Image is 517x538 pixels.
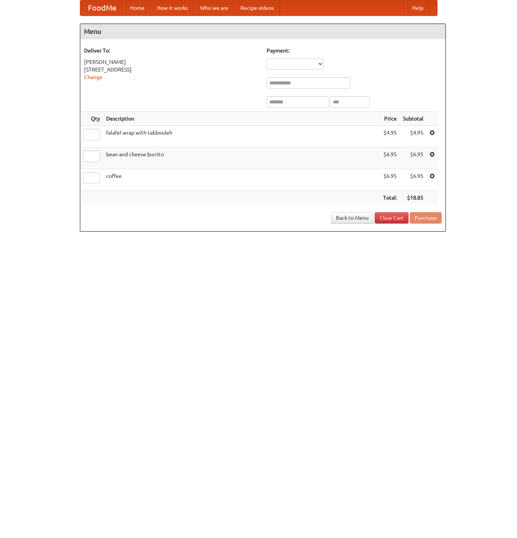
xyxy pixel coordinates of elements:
[380,112,400,126] th: Price
[400,148,426,169] td: $6.95
[84,47,259,54] h5: Deliver To:
[380,148,400,169] td: $6.95
[400,126,426,148] td: $4.95
[267,47,442,54] h5: Payment:
[103,112,380,126] th: Description
[103,126,380,148] td: falafel wrap with tabbouleh
[103,169,380,191] td: coffee
[124,0,151,16] a: Home
[406,0,430,16] a: Help
[103,148,380,169] td: bean and cheese burrito
[331,212,374,224] a: Back to Menu
[80,112,103,126] th: Qty
[380,191,400,205] th: Total:
[400,191,426,205] th: $18.85
[151,0,194,16] a: How it works
[375,212,409,224] a: Clear Cart
[234,0,280,16] a: Recipe videos
[84,66,259,73] div: [STREET_ADDRESS]
[400,112,426,126] th: Subtotal
[80,0,124,16] a: FoodMe
[380,126,400,148] td: $4.95
[84,58,259,66] div: [PERSON_NAME]
[194,0,234,16] a: Who we are
[400,169,426,191] td: $6.95
[80,24,445,39] h4: Menu
[84,74,102,80] a: Change
[410,212,442,224] button: Purchase
[380,169,400,191] td: $6.95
